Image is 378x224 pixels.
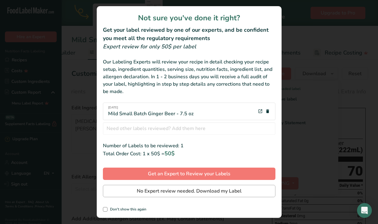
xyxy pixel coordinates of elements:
[103,149,275,158] div: Total Order Cost: 1 x 50$ =
[103,26,275,43] h2: Get your label reviewed by one of our experts, and be confident you meet all the regulatory requi...
[108,207,146,212] span: Don't show this again
[137,187,242,195] span: No Expert review needed. Download my Label
[103,43,275,51] div: Expert review for only 50$ per label
[148,170,230,177] span: Get an Expert to Review your Labels
[357,203,372,218] div: Open Intercom Messenger
[103,122,275,135] input: Need other labels reviewed? Add them here
[103,58,275,95] div: Our Labeling Experts will review your recipe in detail checking your recipe setup, ingredient qua...
[108,105,193,117] div: Mild Small Batch Ginger Beer - 7.5 oz
[103,185,275,197] button: No Expert review needed. Download my Label
[165,150,175,157] span: 50$
[108,105,193,110] span: [DATE]
[103,168,275,180] button: Get an Expert to Review your Labels
[103,142,275,149] div: Number of Labels to be reviewed: 1
[103,12,275,23] h1: Not sure you've done it right?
